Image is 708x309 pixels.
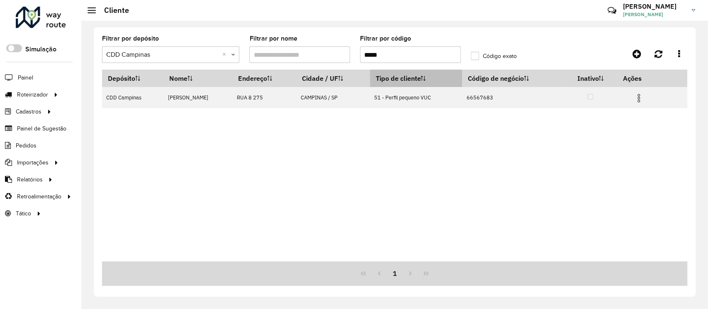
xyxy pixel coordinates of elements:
span: Clear all [222,50,229,60]
button: 1 [387,266,403,281]
span: Painel de Sugestão [17,124,66,133]
label: Filtrar por depósito [102,34,159,43]
td: 66567683 [462,87,564,108]
h2: Cliente [96,6,129,15]
span: Pedidos [16,141,36,150]
label: Código exato [471,52,517,60]
td: RUA 8 275 [232,87,296,108]
th: Cidade / UF [296,70,370,87]
td: [PERSON_NAME] [163,87,232,108]
h3: [PERSON_NAME] [623,2,685,10]
td: CDD Campinas [102,87,163,108]
th: Depósito [102,70,163,87]
label: Simulação [25,44,56,54]
span: Importações [17,158,49,167]
span: Relatórios [17,175,43,184]
td: 51 - Perfil pequeno VUC [370,87,462,108]
th: Código de negócio [462,70,564,87]
span: [PERSON_NAME] [623,11,685,18]
label: Filtrar por código [360,34,411,43]
span: Painel [18,73,33,82]
th: Inativo [564,70,617,87]
span: Tático [16,209,31,218]
th: Endereço [232,70,296,87]
td: CAMPINAS / SP [296,87,370,108]
span: Retroalimentação [17,192,61,201]
span: Roteirizador [17,90,48,99]
th: Tipo de cliente [370,70,462,87]
label: Filtrar por nome [249,34,297,43]
th: Ações [617,70,667,87]
a: Contato Rápido [603,2,621,19]
th: Nome [163,70,232,87]
span: Cadastros [16,107,41,116]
